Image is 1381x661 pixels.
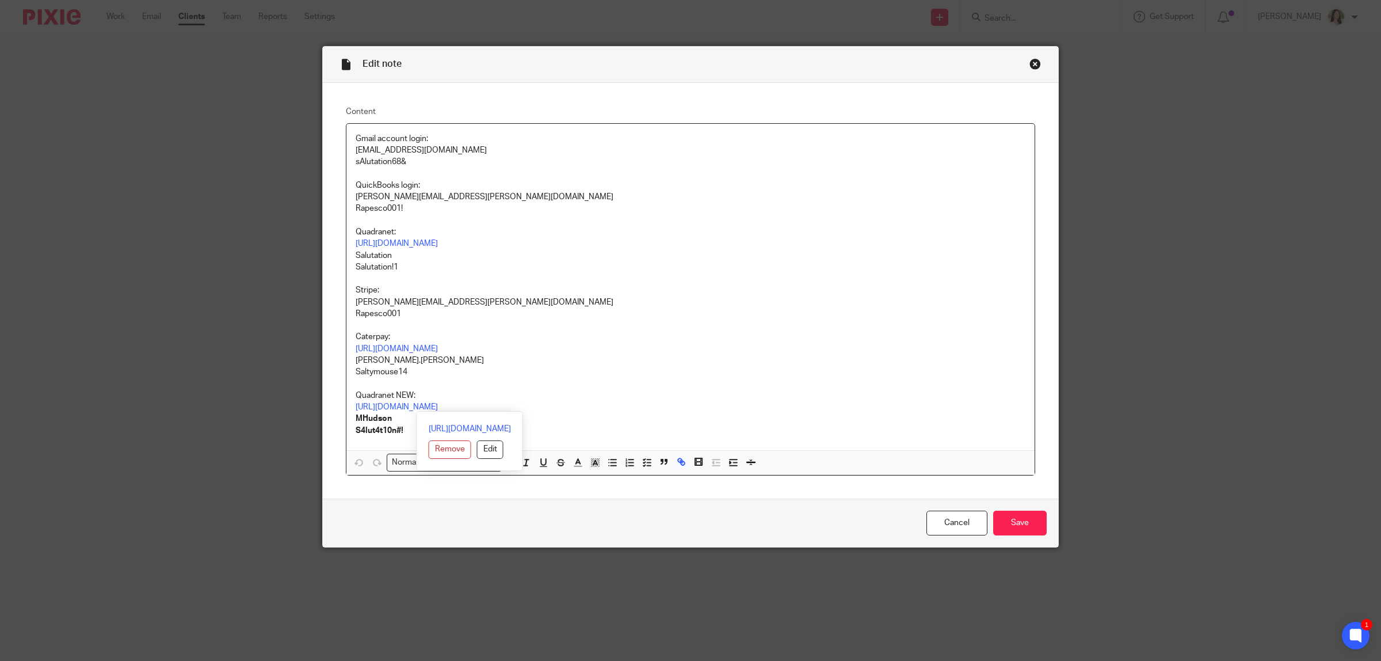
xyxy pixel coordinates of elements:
[1029,58,1041,70] div: Close this dialog window
[356,331,1025,343] p: Caterpay:
[356,145,1025,156] p: [EMAIL_ADDRESS][DOMAIN_NAME]
[356,390,1025,401] p: Quadranet NEW:
[356,180,1025,191] p: QuickBooks login:
[356,355,1025,366] p: [PERSON_NAME].[PERSON_NAME]
[356,240,438,248] a: [URL][DOMAIN_NAME]
[356,156,1025,168] p: sAlutation68&
[390,457,452,469] span: Normal text size
[429,440,471,459] button: Remove
[387,454,502,472] div: Search for option
[356,297,1025,308] p: [PERSON_NAME][EMAIL_ADDRESS][PERSON_NAME][DOMAIN_NAME]
[356,345,438,353] a: [URL][DOMAIN_NAME]
[477,440,503,459] button: Edit
[356,261,1025,273] p: Salutation!1
[356,403,438,411] a: [URL][DOMAIN_NAME]
[429,423,511,435] a: [URL][DOMAIN_NAME]
[356,366,1025,378] p: Saltymouse14
[356,191,1025,203] p: [PERSON_NAME][EMAIL_ADDRESS][PERSON_NAME][DOMAIN_NAME]
[356,203,1025,214] p: Rapesco001!
[356,308,1025,320] p: Rapesco001
[356,250,1025,261] p: Salutation
[356,133,1025,145] p: Gmail account login:
[346,106,1035,117] label: Content
[356,284,1025,296] p: Stripe:
[1361,619,1372,630] div: 1
[356,415,392,423] strong: MHudson
[356,226,1025,238] p: Quadranet:
[363,59,402,69] span: Edit note
[926,511,987,535] a: Cancel
[356,427,403,435] strong: S4lut4t10n#!
[993,511,1047,535] input: Save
